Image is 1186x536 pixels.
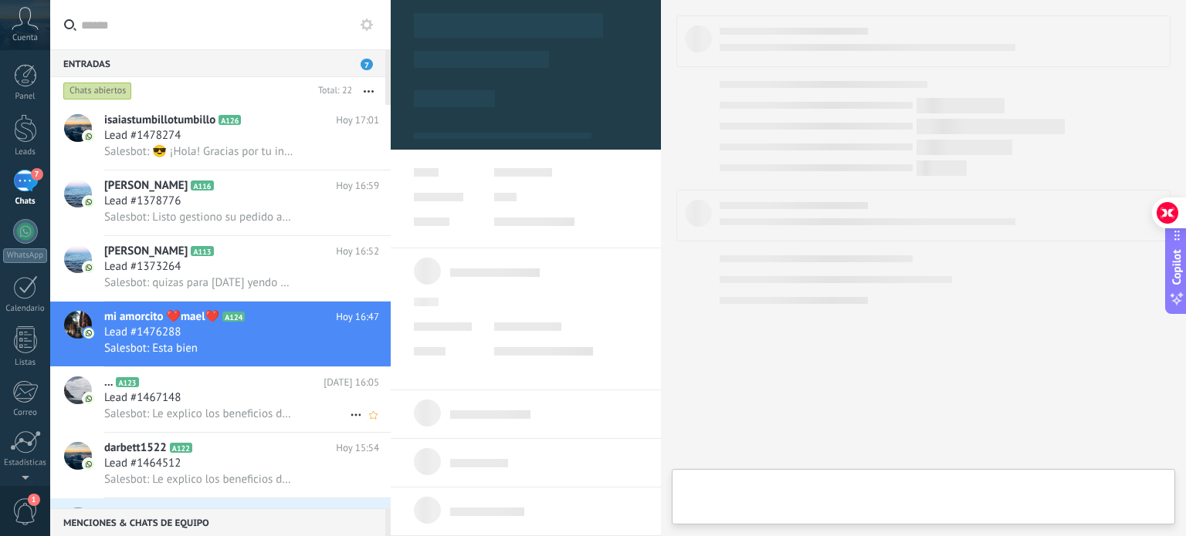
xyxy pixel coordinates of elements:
[104,472,294,487] span: Salesbot: Le explico los beneficios de la promocion 🔥 PLAN MOVISTAR 39.90 🔥 📶 120 GB Internet ili...
[3,358,48,368] div: Listas
[83,131,94,142] img: icon
[1169,249,1184,285] span: Copilot
[12,33,38,43] span: Cuenta
[104,144,294,159] span: Salesbot: 😎 ¡Hola! Gracias por tu interés en Cambiar a Movistar. ¿De qué operador vienes? 😎
[50,433,391,497] a: avataricondarbett1522A122Hoy 15:54Lead #1464512Salesbot: Le explico los beneficios de la promocio...
[104,375,113,390] span: ...
[104,244,188,259] span: [PERSON_NAME]
[3,92,48,102] div: Panel
[63,82,132,100] div: Chats abiertos
[104,259,181,275] span: Lead #1373264
[104,440,167,456] span: darbett1522
[50,170,391,235] a: avataricon[PERSON_NAME]A116Hoy 16:59Lead #1378776Salesbot: Listo gestiono su pedido ahora mismo
[104,390,181,406] span: Lead #1467148
[116,377,138,387] span: A123
[336,178,379,194] span: Hoy 16:59
[50,508,385,536] div: Menciones & Chats de equipo
[104,178,188,194] span: [PERSON_NAME]
[336,440,379,456] span: Hoy 15:54
[50,236,391,301] a: avataricon[PERSON_NAME]A113Hoy 16:52Lead #1373264Salesbot: quizas para [DATE] yendo a su trabajo ...
[336,309,379,325] span: Hoy 16:47
[83,262,94,273] img: icon
[104,113,215,128] span: isaiastumbillotumbillo
[104,341,198,356] span: Salesbot: Esta bien
[191,246,213,256] span: A113
[104,325,181,340] span: Lead #1476288
[83,328,94,339] img: icon
[3,197,48,207] div: Chats
[3,458,48,468] div: Estadísticas
[83,393,94,404] img: icon
[336,244,379,259] span: Hoy 16:52
[352,77,385,105] button: Más
[104,456,181,471] span: Lead #1464512
[324,506,379,521] span: [DATE] 15:43
[50,49,385,77] div: Entradas
[28,494,40,506] span: 1
[104,128,181,143] span: Lead #1478274
[312,83,352,99] div: Total: 22
[3,248,47,263] div: WhatsApp
[50,302,391,366] a: avatariconmi amorcito ❤️mael❤️A124Hoy 16:47Lead #1476288Salesbot: Esta bien
[324,375,379,390] span: [DATE] 16:05
[3,304,48,314] div: Calendario
[191,180,213,190] span: A116
[361,59,373,70] span: 7
[3,147,48,157] div: Leads
[104,309,219,325] span: mi amorcito ❤️mael❤️
[83,197,94,207] img: icon
[50,105,391,170] a: avatariconisaiastumbillotumbilloA126Hoy 17:01Lead #1478274Salesbot: 😎 ¡Hola! Gracias por tu inter...
[104,406,294,421] span: Salesbot: Le explico los beneficios de la promocion 🔥 PLAN MOVISTAR 39.90 🔥 📶 120 GB Internet ili...
[83,459,94,470] img: icon
[104,194,181,209] span: Lead #1378776
[104,210,294,224] span: Salesbot: Listo gestiono su pedido ahora mismo
[3,408,48,418] div: Correo
[170,443,192,453] span: A122
[104,275,294,290] span: Salesbot: quizas para [DATE] yendo a su trabajo temprana hora le puedo reagendar su pedido porfavor
[104,506,113,521] span: ...
[50,367,391,432] a: avataricon...A123[DATE] 16:05Lead #1467148Salesbot: Le explico los beneficios de la promocion 🔥 P...
[31,168,43,180] span: 7
[219,115,241,125] span: A126
[336,113,379,128] span: Hoy 17:01
[222,312,245,322] span: A124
